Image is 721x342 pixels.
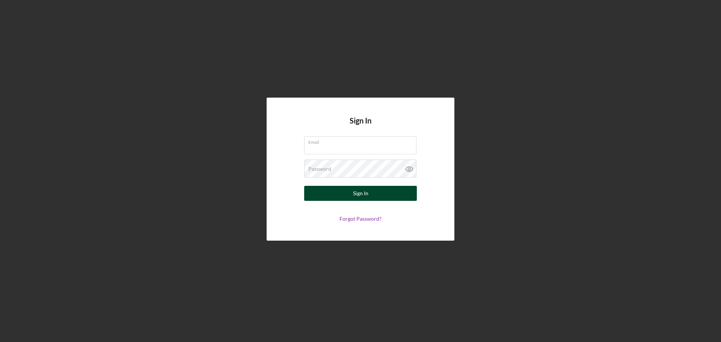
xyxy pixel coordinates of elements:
[308,166,331,172] label: Password
[308,137,416,145] label: Email
[339,215,382,222] a: Forgot Password?
[304,186,417,201] button: Sign In
[353,186,368,201] div: Sign In
[350,116,371,136] h4: Sign In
